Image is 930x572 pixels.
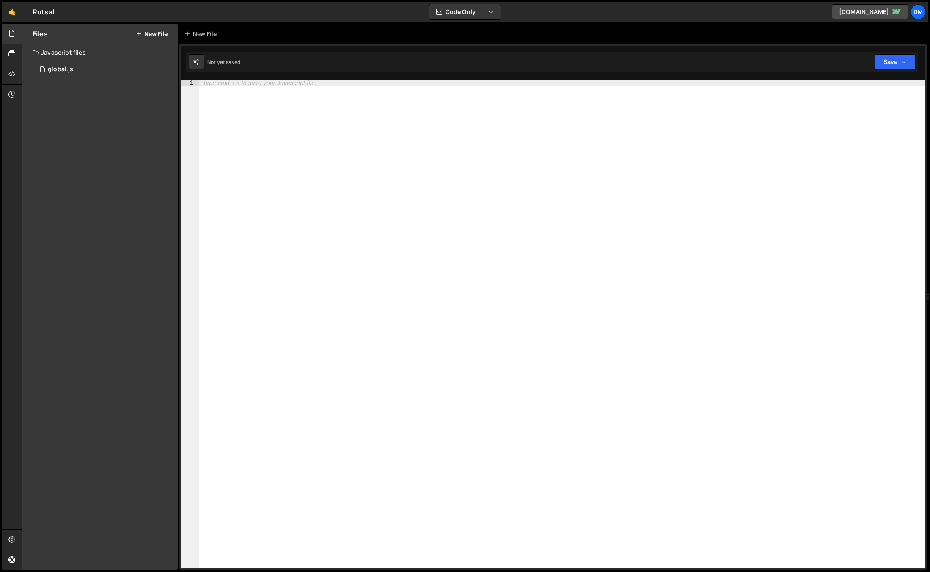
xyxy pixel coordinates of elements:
button: Code Only [429,4,501,19]
div: 1 [181,80,199,86]
button: Save [875,54,916,69]
button: New File [136,30,168,37]
div: Rutsal [33,7,54,17]
a: Dm [911,4,926,19]
div: 15875/42351.js [33,61,178,78]
div: Javascript files [22,44,178,61]
div: New File [184,30,220,38]
h2: Files [33,29,48,39]
a: 🤙 [2,2,22,22]
div: Not yet saved [207,58,240,66]
div: global.js [48,66,73,73]
a: [DOMAIN_NAME] [832,4,908,19]
div: Type cmd + s to save your Javascript file. [203,80,316,86]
